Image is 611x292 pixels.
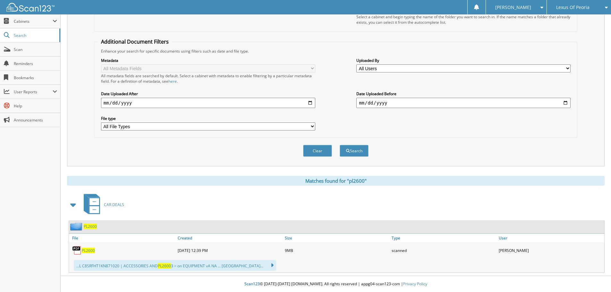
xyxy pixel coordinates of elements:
a: PL2600 [84,224,97,229]
div: © [DATE]-[DATE] [DOMAIN_NAME]. All rights reserved | appg04-scan123-com | [61,276,611,292]
iframe: Chat Widget [579,261,611,292]
span: Bookmarks [14,75,57,80]
legend: Additional Document Filters [98,38,172,45]
label: Date Uploaded After [101,91,315,96]
div: 9MB [283,244,390,257]
a: Privacy Policy [403,281,427,287]
div: Matches found for "pl2600" [67,176,605,186]
div: ...L C8SRFHT1KN871020 | ACCESSORIES AND 3 = on EQUIPMENT vA NA ... [GEOGRAPHIC_DATA]... [74,260,276,271]
a: PL2600 [82,248,95,253]
a: CAR DEALS [80,192,124,217]
div: Select a cabinet and begin typing the name of the folder you want to search in. If the name match... [356,14,571,25]
a: Type [390,234,497,242]
label: Metadata [101,58,315,63]
div: [DATE] 12:39 PM [176,244,283,257]
span: [PERSON_NAME] [495,5,531,9]
span: Scan [14,47,57,52]
span: Announcements [14,117,57,123]
a: Size [283,234,390,242]
a: User [497,234,604,242]
span: Scan123 [244,281,260,287]
div: [PERSON_NAME] [497,244,604,257]
label: Uploaded By [356,58,571,63]
button: Clear [303,145,332,157]
span: User Reports [14,89,53,95]
span: Reminders [14,61,57,66]
a: here [168,79,177,84]
input: start [101,98,315,108]
label: Date Uploaded Before [356,91,571,96]
img: scan123-logo-white.svg [6,3,55,12]
div: scanned [390,244,497,257]
img: folder2.png [70,222,84,230]
span: Search [14,33,56,38]
span: CAR DEALS [104,202,124,207]
img: PDF.png [72,246,82,255]
span: Help [14,103,57,109]
input: end [356,98,571,108]
a: File [69,234,176,242]
label: File type [101,116,315,121]
a: Created [176,234,283,242]
div: Enhance your search for specific documents using filters such as date and file type. [98,48,574,54]
span: Cabinets [14,19,53,24]
span: Lexus Of Peoria [556,5,590,9]
button: Search [340,145,369,157]
div: All metadata fields are searched by default. Select a cabinet with metadata to enable filtering b... [101,73,315,84]
span: PL2600 [158,263,171,269]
